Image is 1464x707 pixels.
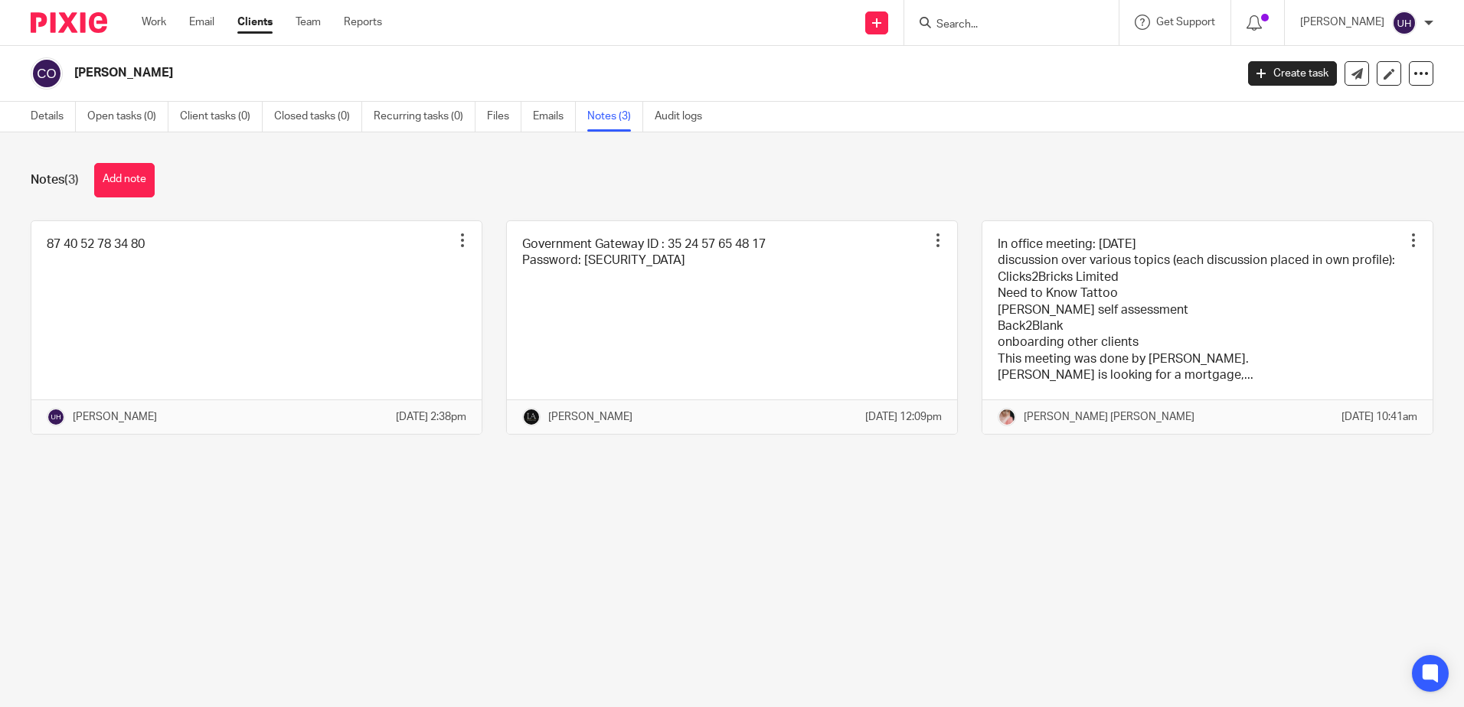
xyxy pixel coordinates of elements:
h2: [PERSON_NAME] [74,65,995,81]
a: Open tasks (0) [87,102,168,132]
span: (3) [64,174,79,186]
img: Lockhart+Amin+-+1024x1024+-+light+on+dark.jpg [522,408,541,426]
a: Notes (3) [587,102,643,132]
a: Emails [533,102,576,132]
a: Recurring tasks (0) [374,102,475,132]
a: Client tasks (0) [180,102,263,132]
a: Create task [1248,61,1337,86]
p: [PERSON_NAME] [1300,15,1384,30]
button: Add note [94,163,155,197]
a: Email [189,15,214,30]
img: Snapchat-630390547_1.png [998,408,1016,426]
a: Reports [344,15,382,30]
a: Audit logs [655,102,714,132]
img: Pixie [31,12,107,33]
img: svg%3E [1392,11,1417,35]
a: Team [296,15,321,30]
p: [PERSON_NAME] [PERSON_NAME] [1024,409,1194,425]
img: svg%3E [31,57,63,90]
a: Details [31,102,76,132]
a: Files [487,102,521,132]
span: Get Support [1156,17,1215,28]
h1: Notes [31,172,79,188]
p: [DATE] 10:41am [1341,409,1417,425]
p: [DATE] 2:38pm [396,409,466,425]
img: svg%3E [47,408,65,426]
p: [PERSON_NAME] [548,409,632,425]
a: Work [142,15,166,30]
a: Clients [237,15,273,30]
input: Search [935,18,1073,32]
p: [DATE] 12:09pm [865,409,942,425]
p: [PERSON_NAME] [73,409,157,425]
a: Closed tasks (0) [274,102,362,132]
